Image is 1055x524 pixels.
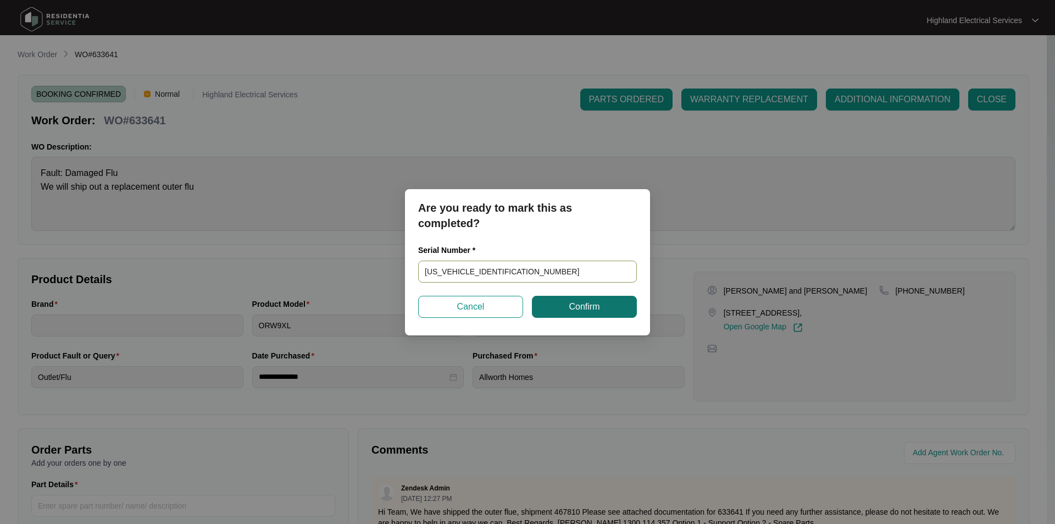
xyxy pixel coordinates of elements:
p: Are you ready to mark this as [418,200,637,216]
p: completed? [418,216,637,231]
button: Confirm [532,296,637,318]
span: Cancel [457,300,485,313]
button: Cancel [418,296,523,318]
span: Confirm [569,300,599,313]
label: Serial Number * [418,245,484,256]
